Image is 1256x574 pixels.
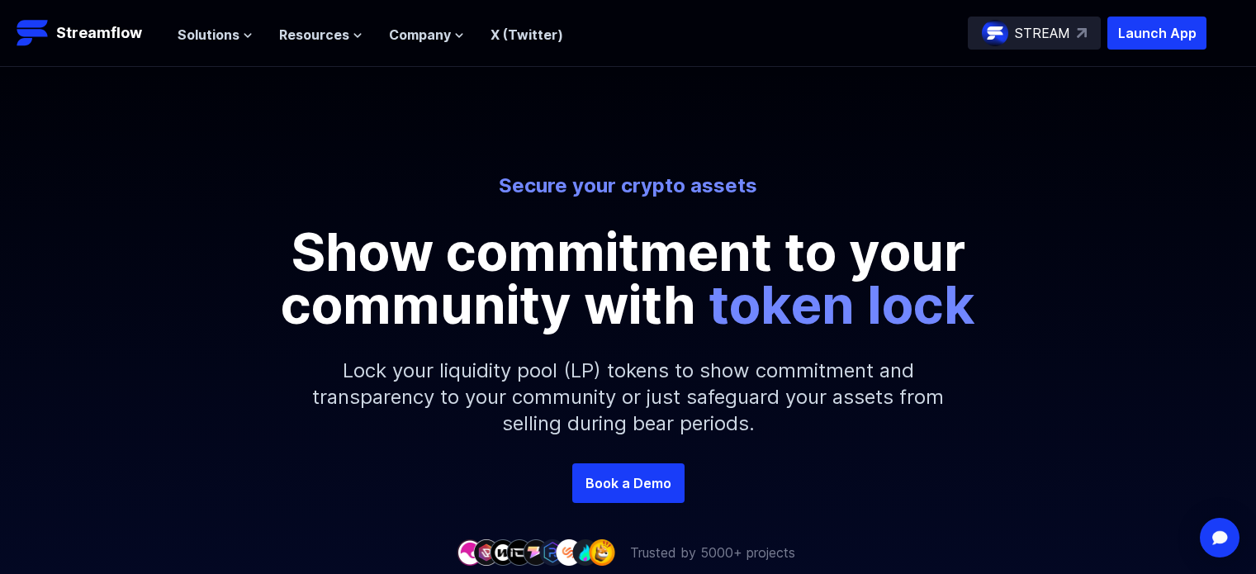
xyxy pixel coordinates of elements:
[1200,518,1239,557] div: Open Intercom Messenger
[473,539,500,565] img: company-2
[457,539,483,565] img: company-1
[389,25,464,45] button: Company
[178,25,253,45] button: Solutions
[1015,23,1070,43] p: STREAM
[539,539,566,565] img: company-6
[589,539,615,565] img: company-9
[178,25,239,45] span: Solutions
[56,21,142,45] p: Streamflow
[279,25,363,45] button: Resources
[17,17,161,50] a: Streamflow
[556,539,582,565] img: company-7
[630,543,795,562] p: Trusted by 5000+ projects
[389,25,451,45] span: Company
[17,17,50,50] img: Streamflow Logo
[171,173,1086,199] p: Secure your crypto assets
[523,539,549,565] img: company-5
[572,463,685,503] a: Book a Demo
[257,225,1000,331] p: Show commitment to your community with
[1107,17,1206,50] button: Launch App
[273,331,983,463] p: Lock your liquidity pool (LP) tokens to show commitment and transparency to your community or jus...
[982,20,1008,46] img: streamflow-logo-circle.png
[506,539,533,565] img: company-4
[279,25,349,45] span: Resources
[1077,28,1087,38] img: top-right-arrow.svg
[490,539,516,565] img: company-3
[491,26,563,43] a: X (Twitter)
[572,539,599,565] img: company-8
[709,273,975,336] span: token lock
[968,17,1101,50] a: STREAM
